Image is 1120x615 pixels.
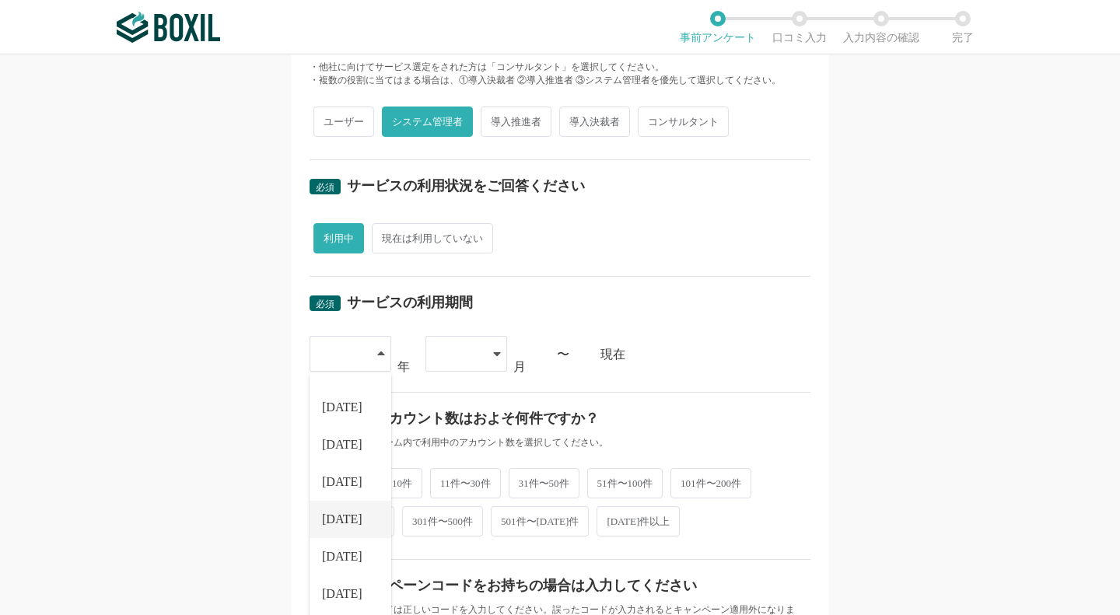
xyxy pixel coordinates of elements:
[758,11,840,44] li: 口コミ入力
[922,11,1003,44] li: 完了
[322,476,362,488] span: [DATE]
[322,439,362,451] span: [DATE]
[509,468,579,498] span: 31件〜50件
[313,223,364,253] span: 利用中
[347,179,585,193] div: サービスの利用状況をご回答ください
[559,107,630,137] span: 導入決裁者
[557,348,569,361] div: 〜
[310,61,810,74] div: ・他社に向けてサービス選定をされた方は「コンサルタント」を選択してください。
[322,401,362,414] span: [DATE]
[402,506,483,536] span: 301件〜500件
[347,578,697,592] div: キャンペーンコードをお持ちの場合は入力してください
[322,588,362,600] span: [DATE]
[597,506,680,536] span: [DATE]件以上
[316,299,334,309] span: 必須
[322,513,362,526] span: [DATE]
[310,436,810,449] div: ・社内もしくはチーム内で利用中のアカウント数を選択してください。
[397,361,410,373] div: 年
[310,74,810,87] div: ・複数の役割に当てはまる場合は、①導入決裁者 ②導入推進者 ③システム管理者を優先して選択してください。
[600,348,810,361] div: 現在
[117,12,220,43] img: ボクシルSaaS_ロゴ
[316,182,334,193] span: 必須
[670,468,751,498] span: 101件〜200件
[382,107,473,137] span: システム管理者
[587,468,663,498] span: 51件〜100件
[322,550,362,563] span: [DATE]
[347,411,599,425] div: 利用アカウント数はおよそ何件ですか？
[491,506,589,536] span: 501件〜[DATE]件
[430,468,501,498] span: 11件〜30件
[372,223,493,253] span: 現在は利用していない
[677,11,758,44] li: 事前アンケート
[840,11,922,44] li: 入力内容の確認
[513,361,526,373] div: 月
[638,107,729,137] span: コンサルタント
[313,107,374,137] span: ユーザー
[481,107,551,137] span: 導入推進者
[347,295,473,309] div: サービスの利用期間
